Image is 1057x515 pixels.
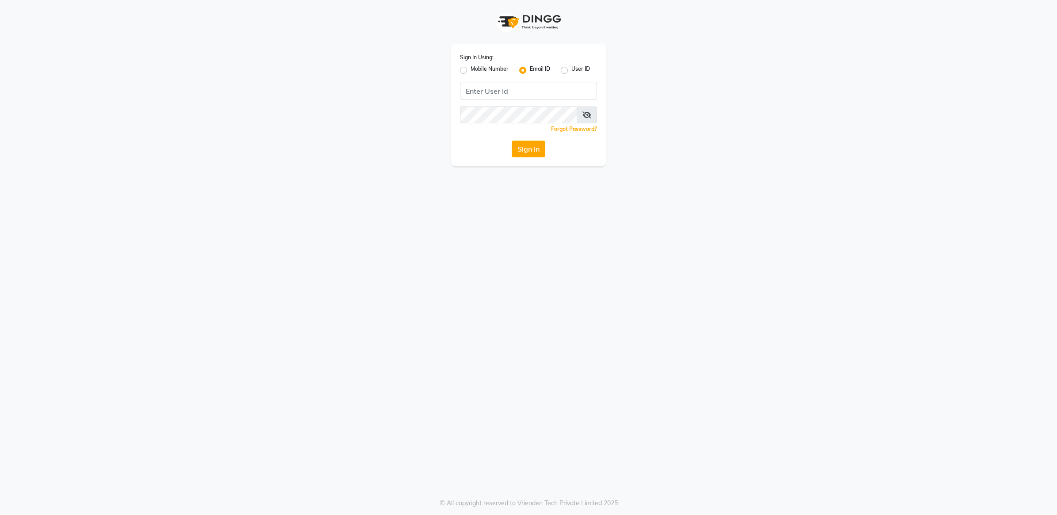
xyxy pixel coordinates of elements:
input: Username [460,107,577,123]
label: Sign In Using: [460,53,494,61]
img: logo1.svg [493,9,564,35]
input: Username [460,83,597,99]
label: Mobile Number [471,65,509,76]
label: User ID [571,65,590,76]
a: Forgot Password? [551,126,597,132]
label: Email ID [530,65,550,76]
button: Sign In [512,141,545,157]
